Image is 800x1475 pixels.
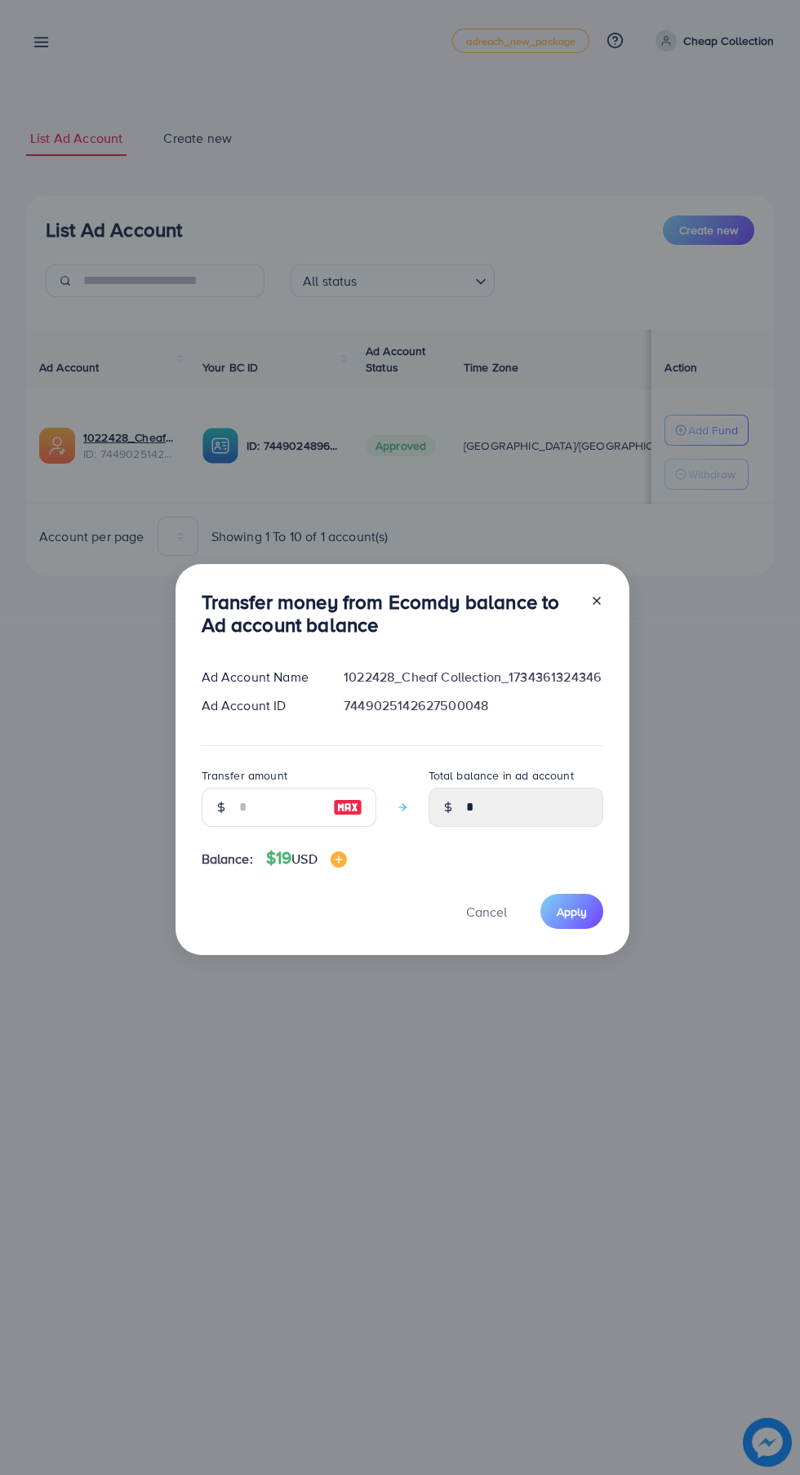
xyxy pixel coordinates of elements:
[189,668,331,686] div: Ad Account Name
[429,767,574,784] label: Total balance in ad account
[189,696,331,715] div: Ad Account ID
[202,850,253,869] span: Balance:
[331,668,616,686] div: 1022428_Cheaf Collection_1734361324346
[446,894,527,929] button: Cancel
[266,848,347,869] h4: $19
[333,797,362,817] img: image
[202,590,577,638] h3: Transfer money from Ecomdy balance to Ad account balance
[557,904,587,920] span: Apply
[202,767,287,784] label: Transfer amount
[291,850,317,868] span: USD
[540,894,603,929] button: Apply
[331,696,616,715] div: 7449025142627500048
[331,851,347,868] img: image
[466,903,507,921] span: Cancel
